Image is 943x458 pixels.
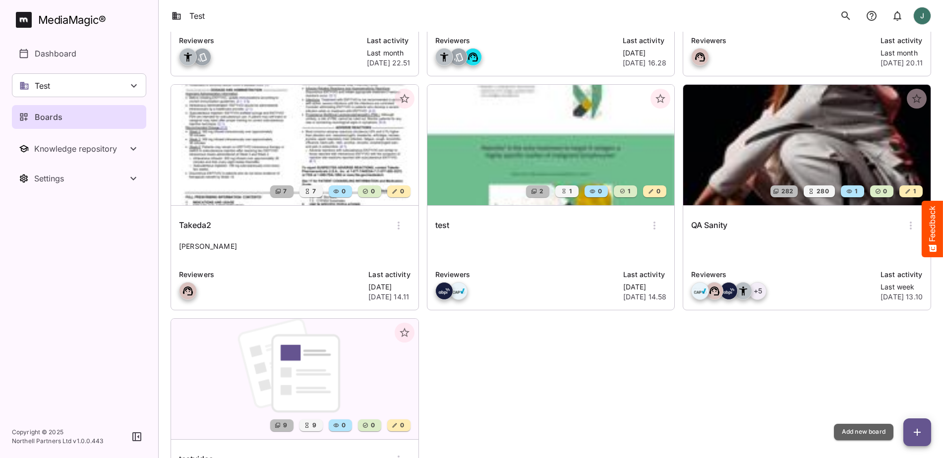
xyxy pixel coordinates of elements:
[12,105,146,129] a: Boards
[370,186,375,196] span: 0
[12,137,146,161] button: Toggle Knowledge repository
[171,319,418,439] img: testvideo
[597,186,602,196] span: 0
[35,80,51,92] p: Test
[683,85,931,205] img: QA Sanity
[35,111,62,123] p: Boards
[282,186,287,196] span: 7
[887,6,907,26] button: notifications
[881,35,923,46] p: Last activity
[435,219,449,232] h6: test
[179,35,361,46] p: Reviewers
[367,58,411,68] p: [DATE] 22.51
[311,186,316,196] span: 7
[538,186,543,196] span: 2
[427,85,675,205] img: test
[749,282,766,300] div: + 5
[913,7,931,25] div: J
[12,167,146,190] button: Toggle Settings
[179,219,211,232] h6: Takeda2
[179,269,362,280] p: Reviewers
[623,35,667,46] p: Last activity
[311,420,316,430] span: 9
[12,428,104,437] p: Copyright © 2025
[341,420,346,430] span: 0
[435,269,617,280] p: Reviewers
[922,201,943,257] button: Feedback
[12,437,104,446] p: Northell Partners Ltd v 1.0.0.443
[816,186,829,196] span: 280
[34,144,127,154] div: Knowledge repository
[691,269,875,280] p: Reviewers
[368,282,410,292] p: [DATE]
[368,269,410,280] p: Last activity
[368,292,410,302] p: [DATE] 14.11
[12,42,146,65] a: Dashboard
[399,186,404,196] span: 0
[881,292,923,302] p: [DATE] 13.10
[881,282,923,292] p: Last week
[623,292,667,302] p: [DATE] 14.58
[882,186,887,196] span: 0
[171,85,418,205] img: Takeda2
[691,219,727,232] h6: QA Sanity
[623,282,667,292] p: [DATE]
[12,137,146,161] nav: Knowledge repository
[623,48,667,58] p: [DATE]
[623,269,667,280] p: Last activity
[38,12,106,28] div: MediaMagic ®
[836,6,856,26] button: search
[34,173,127,183] div: Settings
[35,48,76,59] p: Dashboard
[282,420,287,430] span: 9
[623,58,667,68] p: [DATE] 16.28
[367,48,411,58] p: Last month
[881,269,923,280] p: Last activity
[780,186,794,196] span: 282
[854,186,857,196] span: 1
[912,186,916,196] span: 1
[370,420,375,430] span: 0
[435,35,617,46] p: Reviewers
[862,6,882,26] button: notifications
[627,186,630,196] span: 1
[655,186,660,196] span: 0
[881,48,923,58] p: Last month
[834,424,893,440] div: Add new board
[367,35,411,46] p: Last activity
[568,186,572,196] span: 1
[16,12,146,28] a: MediaMagic®
[341,186,346,196] span: 0
[881,58,923,68] p: [DATE] 20.11
[12,167,146,190] nav: Settings
[179,241,411,261] p: [PERSON_NAME]
[399,420,404,430] span: 0
[691,35,875,46] p: Reviewers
